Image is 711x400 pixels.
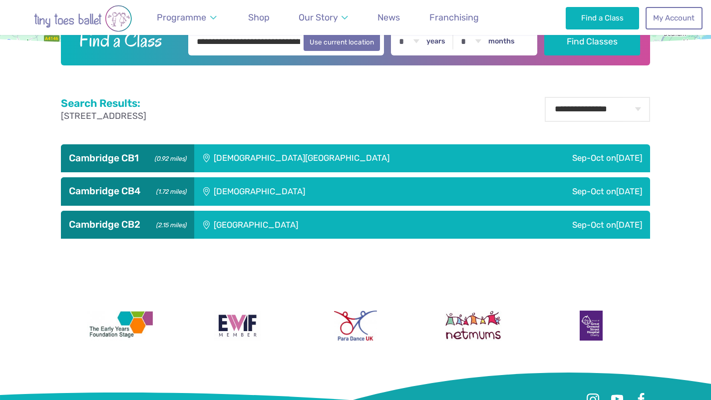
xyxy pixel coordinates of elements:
[71,27,182,52] h2: Find a Class
[616,186,642,196] span: [DATE]
[377,12,400,22] span: News
[61,110,146,122] p: [STREET_ADDRESS]
[152,6,221,29] a: Programme
[294,6,353,29] a: Our Story
[2,37,35,50] img: Google
[544,27,641,55] button: Find Classes
[157,12,206,22] span: Programme
[299,12,338,22] span: Our Story
[194,144,514,172] div: [DEMOGRAPHIC_DATA][GEOGRAPHIC_DATA]
[425,6,483,29] a: Franchising
[153,219,186,229] small: (2.15 miles)
[153,185,186,196] small: (1.72 miles)
[248,12,270,22] span: Shop
[429,12,479,22] span: Franchising
[13,5,153,32] img: tiny toes ballet
[646,7,703,29] a: My Account
[334,311,377,341] img: Para Dance UK
[426,37,445,46] label: years
[61,97,146,110] h2: Search Results:
[244,6,274,29] a: Shop
[214,311,262,341] img: Encouraging Women Into Franchising
[616,153,642,163] span: [DATE]
[194,211,452,239] div: [GEOGRAPHIC_DATA]
[616,220,642,230] span: [DATE]
[373,6,404,29] a: News
[459,177,650,205] div: Sep-Oct on
[194,177,459,205] div: [DEMOGRAPHIC_DATA]
[452,211,650,239] div: Sep-Oct on
[488,37,515,46] label: months
[69,185,186,197] h3: Cambridge CB4
[304,32,380,51] button: Use current location
[69,219,186,231] h3: Cambridge CB2
[87,311,153,341] img: The Early Years Foundation Stage
[69,152,186,164] h3: Cambridge CB1
[566,7,639,29] a: Find a Class
[515,144,650,172] div: Sep-Oct on
[151,152,186,163] small: (0.92 miles)
[2,37,35,50] a: Open this area in Google Maps (opens a new window)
